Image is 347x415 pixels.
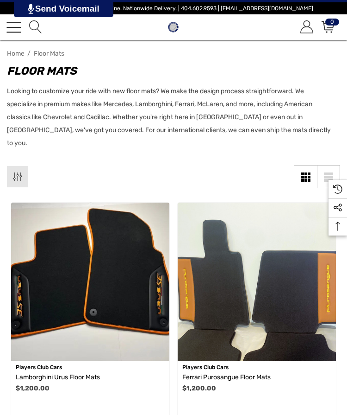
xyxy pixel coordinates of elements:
span: Lamborghini Urus Floor Mats [16,373,100,381]
img: Ferrari Purosangue Floor Mats [178,203,336,361]
nav: Breadcrumb [7,45,340,62]
p: Looking to customize your ride with new floor mats? We make the design process straightforward. W... [7,85,331,150]
a: Cart with 0 items [320,21,335,33]
svg: Review Your Cart [322,20,335,33]
h1: Floor Mats [7,63,331,79]
span: 0 [325,19,339,26]
svg: Top [328,222,347,231]
svg: Account [300,20,313,33]
span: Floor Mats [34,50,64,57]
span: Toggle menu [6,26,21,27]
a: Ferrari Purosangue Floor Mats,$1,200.00 [182,372,331,383]
img: PjwhLS0gR2VuZXJhdG9yOiBHcmF2aXQuaW8gLS0+PHN2ZyB4bWxucz0iaHR0cDovL3d3dy53My5vcmcvMjAwMC9zdmciIHhtb... [28,4,34,14]
span: $1,200.00 [182,384,216,392]
p: Players Club Cars [182,361,331,373]
a: Sign in [299,21,313,33]
span: Vehicle Marketplace. Shop Online. Nationwide Delivery. | 404.602.9593 | [EMAIL_ADDRESS][DOMAIN_NAME] [34,5,313,12]
span: Ferrari Purosangue Floor Mats [182,373,271,381]
span: $1,200.00 [16,384,50,392]
img: Players Club | Cars For Sale [166,19,181,35]
a: Search [28,21,42,33]
a: Home [7,50,25,57]
a: List View [317,165,340,188]
svg: Search [29,20,42,33]
a: Floor Mats [34,50,78,57]
svg: Social Media [333,203,342,212]
a: Lamborghini Urus Floor Mats,$1,200.00 [11,203,169,361]
a: Grid View [294,165,317,188]
p: Players Club Cars [16,361,165,373]
a: Toggle menu [6,20,21,35]
a: Lamborghini Urus Floor Mats,$1,200.00 [16,372,165,383]
a: Ferrari Purosangue Floor Mats,$1,200.00 [178,203,336,361]
img: Lamborghini Urus Floor Mats For Sale [11,203,169,361]
svg: Recently Viewed [333,185,342,194]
